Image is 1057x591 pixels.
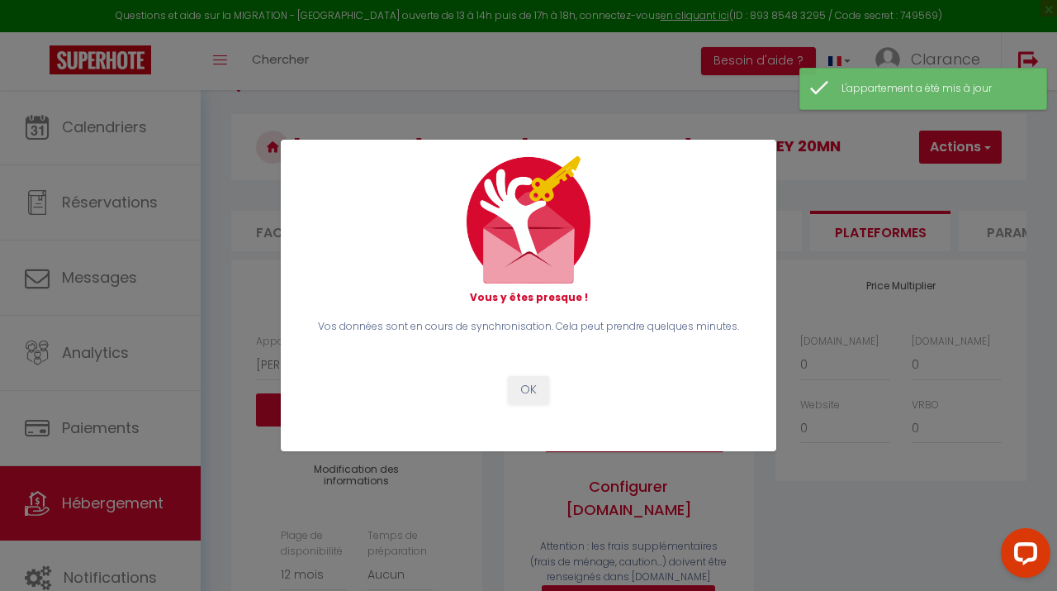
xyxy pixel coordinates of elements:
button: OK [508,376,549,404]
strong: Vous y êtes presque ! [470,290,588,304]
img: mail [467,156,590,284]
p: Vos données sont en cours de synchronisation. Cela peut prendre quelques minutes. [314,319,743,335]
div: L'appartement a été mis à jour [841,81,1030,97]
iframe: LiveChat chat widget [988,522,1057,591]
